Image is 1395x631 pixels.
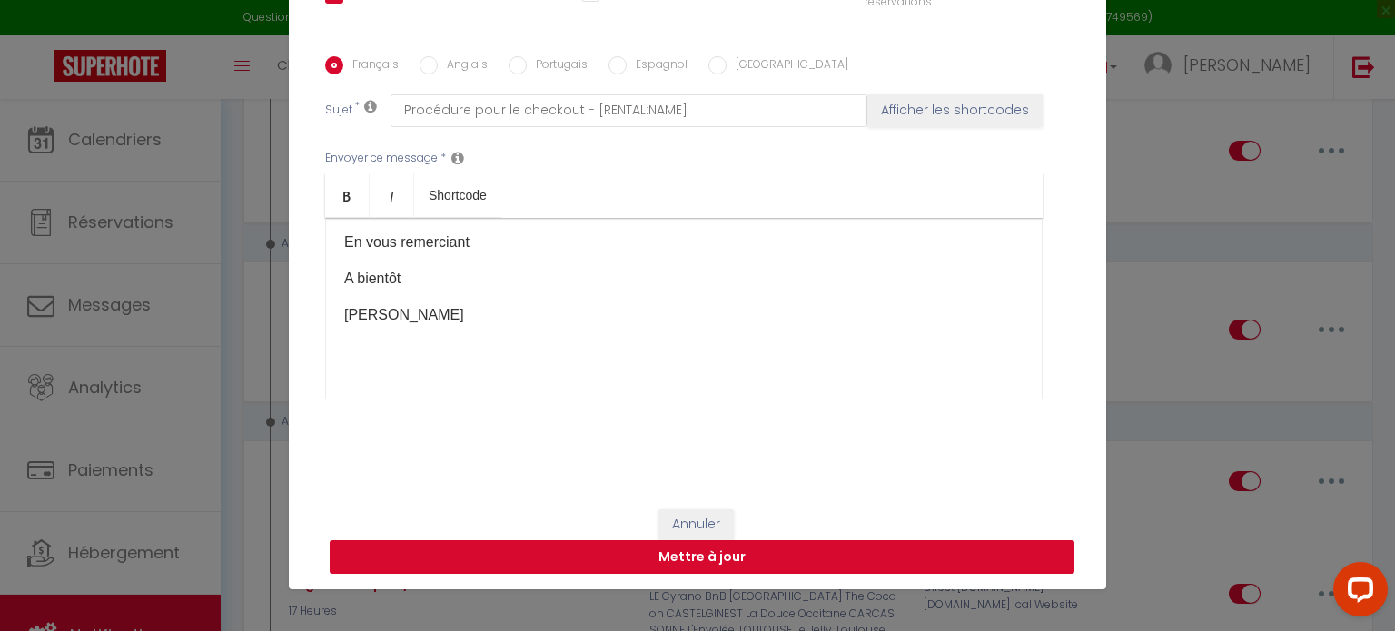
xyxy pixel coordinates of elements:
[325,102,352,121] label: Sujet
[344,304,1024,326] p: [PERSON_NAME]
[330,540,1074,575] button: Mettre à jour
[343,56,399,76] label: Français
[867,94,1043,127] button: Afficher les shortcodes
[325,150,438,167] label: Envoyer ce message
[658,509,734,540] button: Annuler
[364,99,377,113] i: Subject
[370,173,414,217] a: Italic
[344,268,1024,290] p: A bientôt
[325,173,370,217] a: Bold
[527,56,588,76] label: Portugais
[344,340,1024,362] p: ​
[451,151,464,165] i: Message
[438,56,488,76] label: Anglais
[344,232,1024,253] p: En vous remerciant
[627,56,688,76] label: Espagnol
[727,56,848,76] label: [GEOGRAPHIC_DATA]
[1319,555,1395,631] iframe: LiveChat chat widget
[414,173,501,217] a: Shortcode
